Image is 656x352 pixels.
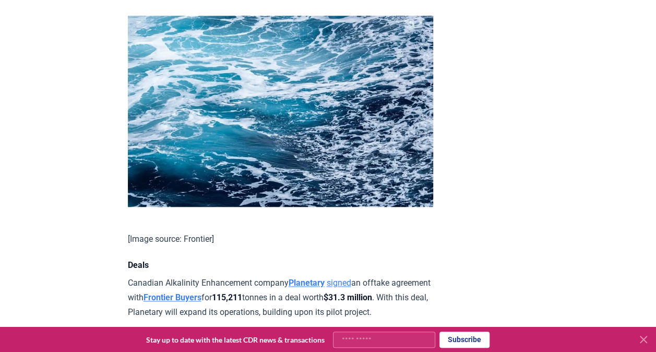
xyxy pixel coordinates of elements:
[144,292,201,302] a: Frontier Buyers
[289,278,325,288] a: Planetary
[212,292,242,302] strong: 115,211
[324,292,372,302] strong: $31.3 million
[128,260,149,270] strong: Deals
[128,232,433,247] p: [Image source: Frontier]
[128,276,433,320] p: Canadian Alkalinity Enhancement company an offtake agreement with for tonnes in a deal worth . Wi...
[128,16,433,207] img: blog post image
[327,278,351,288] a: signed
